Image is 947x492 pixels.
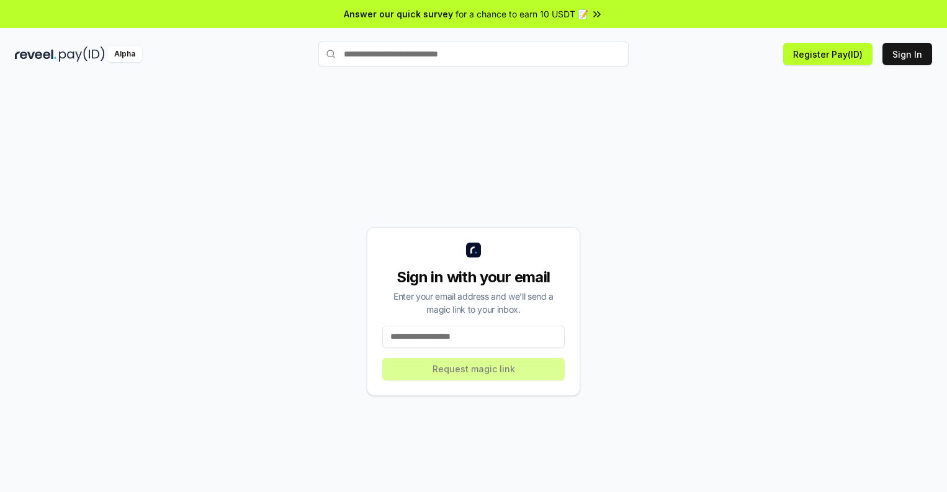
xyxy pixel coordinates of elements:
div: Alpha [107,47,142,62]
div: Sign in with your email [382,267,565,287]
span: for a chance to earn 10 USDT 📝 [456,7,588,20]
button: Register Pay(ID) [783,43,873,65]
img: reveel_dark [15,47,56,62]
span: Answer our quick survey [344,7,453,20]
img: logo_small [466,243,481,257]
div: Enter your email address and we’ll send a magic link to your inbox. [382,290,565,316]
img: pay_id [59,47,105,62]
button: Sign In [882,43,932,65]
